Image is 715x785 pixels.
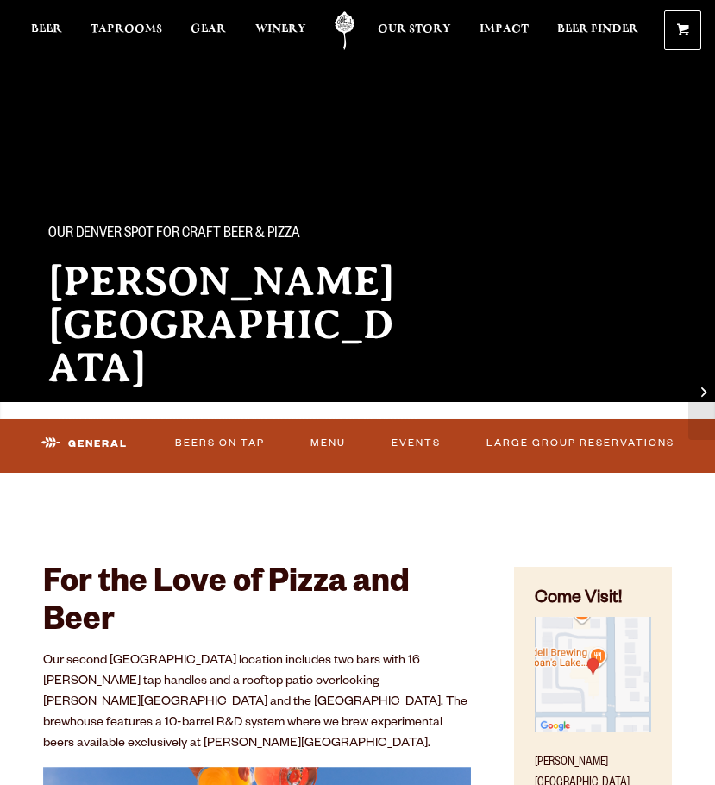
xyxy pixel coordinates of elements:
div: Come visit our 10-barrel pilot brewhouse, taproom and pizza kitchen in the [PERSON_NAME][GEOGRAPH... [48,413,421,467]
a: Taprooms [91,11,162,50]
span: Our Denver spot for craft beer & pizza [48,223,300,246]
a: Winery [255,11,306,50]
a: Find on Google Maps (opens in a new window) [535,724,651,738]
span: Winery [255,22,306,36]
span: Taprooms [91,22,162,36]
h4: Come Visit! [535,587,651,612]
span: Gear [191,22,226,36]
a: General [34,424,135,464]
p: Our second [GEOGRAPHIC_DATA] location includes two bars with 16 [PERSON_NAME] tap handles and a r... [43,651,471,755]
a: Gear [191,11,226,50]
span: Beer [31,22,62,36]
a: Menu [305,426,352,462]
img: Small thumbnail of location on map [535,617,651,733]
h2: For the Love of Pizza and Beer [43,567,471,643]
a: Events [386,426,447,462]
a: Impact [480,11,529,50]
a: Large Group Reservations [481,426,681,462]
a: Beer [31,11,62,50]
a: Beers On Tap [170,426,271,462]
span: Impact [480,22,529,36]
span: Our Story [378,22,451,36]
a: Beer Finder [557,11,638,50]
a: Our Story [378,11,451,50]
span: Beer Finder [557,22,638,36]
a: Odell Home [323,11,366,50]
h2: [PERSON_NAME][GEOGRAPHIC_DATA] [48,260,421,389]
